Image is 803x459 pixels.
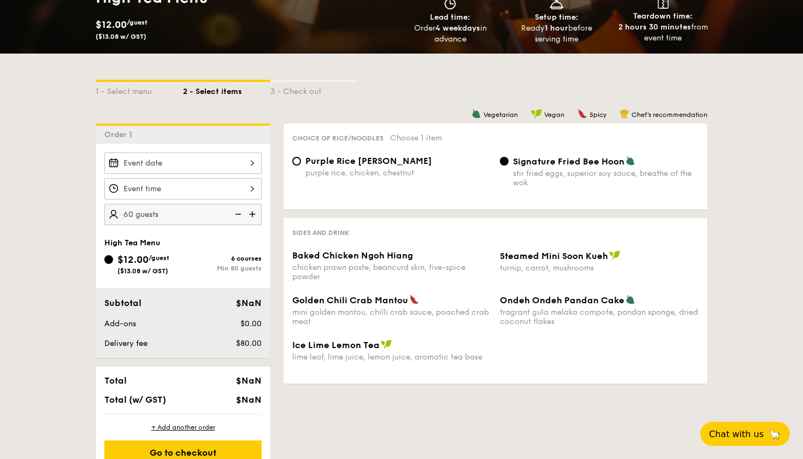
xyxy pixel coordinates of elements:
span: Choice of rice/noodles [292,134,383,142]
div: 3 - Check out [270,82,358,97]
strong: 2 hours 30 minutes [618,22,691,32]
input: Event date [104,152,262,174]
span: $12.00 [96,19,127,31]
img: icon-spicy.37a8142b.svg [409,295,419,304]
span: $0.00 [240,319,262,328]
img: icon-vegan.f8ff3823.svg [531,109,542,119]
span: Total (w/ GST) [104,395,166,405]
button: Chat with us🦙 [700,422,790,446]
div: turnip, carrot, mushrooms [500,263,699,273]
span: High Tea Menu [104,238,161,248]
span: Delivery fee [104,339,147,348]
img: icon-reduce.1d2dbef1.svg [229,204,245,225]
span: Subtotal [104,298,141,308]
span: Vegan [544,111,564,119]
div: purple rice, chicken, chestnut [305,168,491,178]
input: Number of guests [104,204,262,225]
input: Signature Fried Bee Hoonstir fried eggs, superior soy sauce, breathe of the wok [500,157,509,166]
img: icon-chef-hat.a58ddaea.svg [619,109,629,119]
span: Choose 1 item [390,133,442,143]
img: icon-spicy.37a8142b.svg [577,109,587,119]
span: Purple Rice [PERSON_NAME] [305,156,432,166]
span: Golden Chili Crab Mantou [292,295,408,305]
img: icon-vegetarian.fe4039eb.svg [625,156,635,166]
span: Chef's recommendation [631,111,707,119]
span: Teardown time: [633,11,693,21]
span: ($13.08 w/ GST) [96,33,146,40]
div: Min 80 guests [183,264,262,272]
span: Signature Fried Bee Hoon [513,156,624,167]
span: $12.00 [117,254,149,266]
span: $80.00 [236,339,262,348]
span: $NaN [236,298,262,308]
div: 2 - Select items [183,82,270,97]
img: icon-add.58712e84.svg [245,204,262,225]
div: + Add another order [104,423,262,432]
div: 6 courses [183,255,262,262]
img: icon-vegetarian.fe4039eb.svg [471,109,481,119]
div: Order in advance [401,23,499,45]
img: icon-vegan.f8ff3823.svg [381,339,392,349]
strong: 4 weekdays [435,23,480,33]
span: /guest [149,254,169,262]
input: $12.00/guest($13.08 w/ GST)6 coursesMin 80 guests [104,255,113,264]
span: Ice Lime Lemon Tea [292,340,380,350]
div: from event time [614,22,712,44]
span: Baked Chicken Ngoh Hiang [292,250,413,261]
span: Total [104,375,127,386]
input: Event time [104,178,262,199]
span: $NaN [236,395,262,405]
span: Spicy [589,111,606,119]
span: Sides and Drink [292,229,349,237]
span: Add-ons [104,319,136,328]
div: stir fried eggs, superior soy sauce, breathe of the wok [513,169,699,187]
span: /guest [127,19,147,26]
img: icon-vegetarian.fe4039eb.svg [625,295,635,304]
span: Order 1 [104,130,137,139]
span: Vegetarian [483,111,518,119]
input: Purple Rice [PERSON_NAME]purple rice, chicken, chestnut [292,157,301,166]
div: lime leaf, lime juice, lemon juice, aromatic tea base [292,352,491,362]
div: fragrant gula melaka compote, pandan sponge, dried coconut flakes [500,308,699,326]
span: Setup time: [535,13,578,22]
div: 1 - Select menu [96,82,183,97]
div: Ready before serving time [508,23,606,45]
span: Lead time: [430,13,470,22]
span: ($13.08 w/ GST) [117,267,168,275]
span: Ondeh Ondeh Pandan Cake [500,295,624,305]
span: Chat with us [709,429,764,439]
div: mini golden mantou, chilli crab sauce, poached crab meat [292,308,491,326]
div: chicken prawn paste, beancurd skin, five-spice powder [292,263,491,281]
strong: 1 hour [545,23,568,33]
span: $NaN [236,375,262,386]
span: Steamed Mini Soon Kueh [500,251,608,261]
img: icon-vegan.f8ff3823.svg [609,250,620,260]
span: 🦙 [768,428,781,440]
